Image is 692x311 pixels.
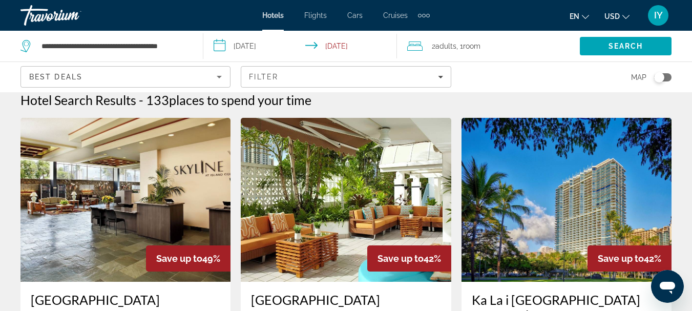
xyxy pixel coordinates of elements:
[146,92,311,108] h2: 133
[631,70,646,85] span: Map
[609,42,643,50] span: Search
[367,245,451,272] div: 42%
[570,9,589,24] button: Change language
[604,12,620,20] span: USD
[435,42,456,50] span: Adults
[249,73,278,81] span: Filter
[241,118,451,282] img: Oasis Hotel Waikiki
[463,42,480,50] span: Room
[462,118,672,282] img: Ka La i Waikiki Beach LXR Hotels & Resorts
[20,2,123,29] a: Travorium
[20,118,230,282] img: Skyline Island Colony Hotel
[40,38,187,54] input: Search hotel destination
[304,11,327,19] a: Flights
[383,11,408,19] a: Cruises
[580,37,672,55] button: Search
[251,292,441,307] a: [GEOGRAPHIC_DATA]
[651,270,684,303] iframe: Button to launch messaging window
[598,253,644,264] span: Save up to
[456,39,480,53] span: , 1
[645,5,672,26] button: User Menu
[139,92,143,108] span: -
[604,9,630,24] button: Change currency
[588,245,672,272] div: 42%
[31,292,220,307] a: [GEOGRAPHIC_DATA]
[397,31,580,61] button: Travelers: 2 adults, 0 children
[203,31,396,61] button: Select check in and out date
[146,245,230,272] div: 49%
[418,7,430,24] button: Extra navigation items
[241,66,451,88] button: Filters
[156,253,202,264] span: Save up to
[29,71,222,83] mat-select: Sort by
[378,253,424,264] span: Save up to
[646,73,672,82] button: Toggle map
[570,12,579,20] span: en
[432,39,456,53] span: 2
[347,11,363,19] a: Cars
[262,11,284,19] a: Hotels
[29,73,82,81] span: Best Deals
[654,10,663,20] span: IY
[20,92,136,108] h1: Hotel Search Results
[169,92,311,108] span: places to spend your time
